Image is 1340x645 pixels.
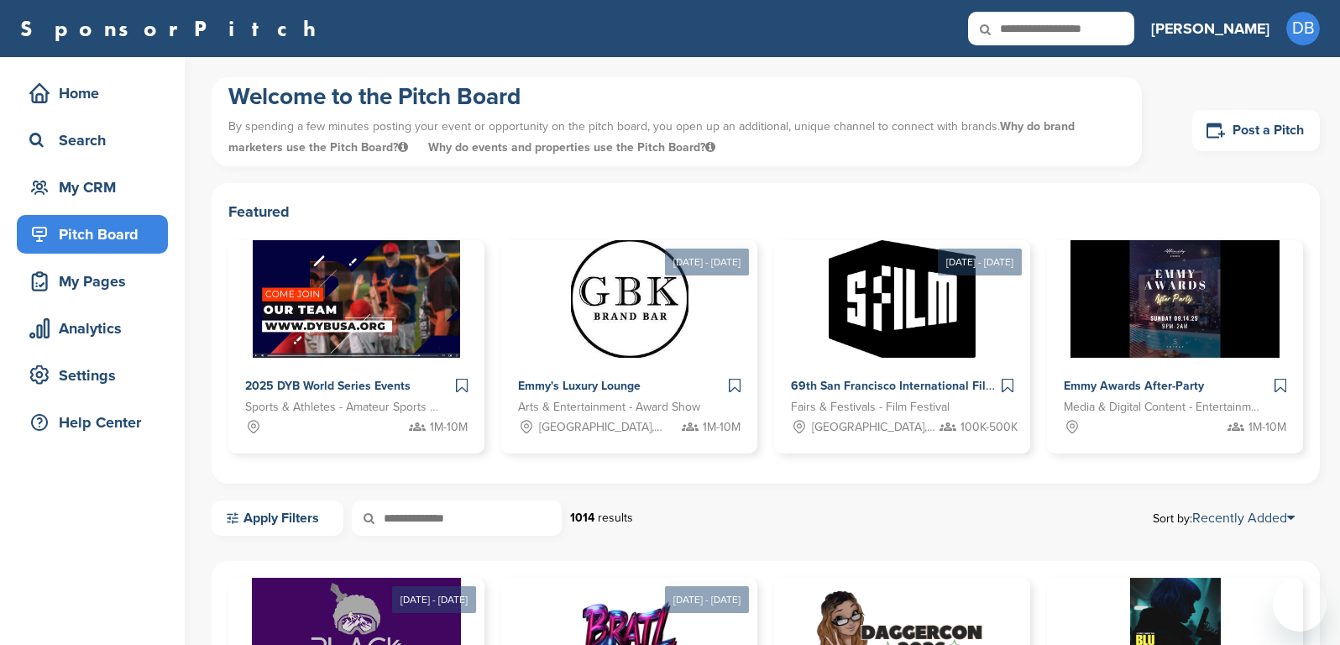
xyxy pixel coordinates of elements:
strong: 1014 [570,511,594,525]
div: [DATE] - [DATE] [938,249,1022,275]
span: Why do events and properties use the Pitch Board? [428,140,715,155]
img: Sponsorpitch & [571,240,688,358]
a: My CRM [17,168,168,207]
span: Media & Digital Content - Entertainment [1064,398,1261,417]
a: Sponsorpitch & 2025 DYB World Series Events Sports & Athletes - Amateur Sports Leagues 1M-10M [228,240,484,454]
a: Help Center [17,403,168,442]
div: Search [25,125,168,155]
p: By spending a few minutes posting your event or opportunity on the pitch board, you open up an ad... [228,112,1125,162]
a: Home [17,74,168,113]
a: [PERSON_NAME] [1151,10,1269,47]
div: My CRM [25,172,168,202]
img: Sponsorpitch & [829,240,976,358]
a: Analytics [17,309,168,348]
a: SponsorPitch [20,18,327,39]
div: Settings [25,360,168,391]
span: 100K-500K [961,418,1018,437]
a: Recently Added [1192,510,1295,527]
a: My Pages [17,262,168,301]
h3: [PERSON_NAME] [1151,17,1269,40]
span: DB [1286,12,1320,45]
span: 2025 DYB World Series Events [245,379,411,393]
div: [DATE] - [DATE] [665,249,749,275]
span: Sort by: [1153,511,1295,525]
a: [DATE] - [DATE] Sponsorpitch & 69th San Francisco International Film Festival Fairs & Festivals -... [774,213,1030,454]
img: Sponsorpitch & [1070,240,1280,358]
span: results [598,511,633,525]
a: [DATE] - [DATE] Sponsorpitch & Emmy's Luxury Lounge Arts & Entertainment - Award Show [GEOGRAPHIC... [501,213,757,454]
div: [DATE] - [DATE] [392,586,476,613]
span: Arts & Entertainment - Award Show [518,398,700,417]
a: Settings [17,356,168,395]
a: Sponsorpitch & Emmy Awards After-Party Media & Digital Content - Entertainment 1M-10M [1047,240,1303,454]
a: Pitch Board [17,215,168,254]
a: Apply Filters [212,501,343,536]
span: [GEOGRAPHIC_DATA], [GEOGRAPHIC_DATA] [812,418,935,437]
div: [DATE] - [DATE] [665,586,749,613]
div: My Pages [25,266,168,296]
span: 1M-10M [430,418,468,437]
span: Sports & Athletes - Amateur Sports Leagues [245,398,442,417]
span: Emmy's Luxury Lounge [518,379,641,393]
div: Home [25,78,168,108]
div: Help Center [25,407,168,438]
img: Sponsorpitch & [253,240,460,358]
a: Search [17,121,168,160]
div: Analytics [25,313,168,343]
span: 1M-10M [703,418,741,437]
h1: Welcome to the Pitch Board [228,81,1125,112]
iframe: Button to launch messaging window [1273,578,1327,632]
a: Post a Pitch [1192,110,1320,151]
h2: Featured [228,200,1303,223]
span: 69th San Francisco International Film Festival [791,379,1042,393]
span: [GEOGRAPHIC_DATA], [GEOGRAPHIC_DATA] [539,418,662,437]
div: Pitch Board [25,219,168,249]
span: Fairs & Festivals - Film Festival [791,398,950,417]
span: 1M-10M [1248,418,1286,437]
span: Emmy Awards After-Party [1064,379,1204,393]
